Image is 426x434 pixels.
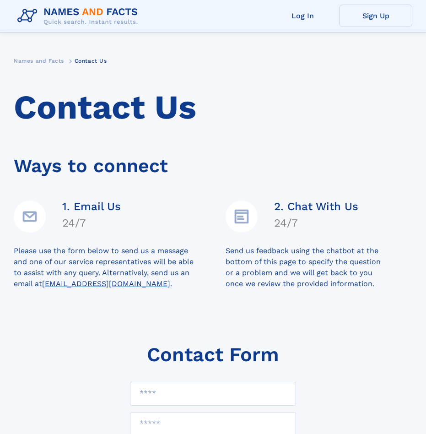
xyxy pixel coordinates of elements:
[14,55,64,66] a: Names and Facts
[266,5,339,27] a: Log In
[62,217,121,229] h4: 24/7
[14,245,226,289] div: Please use the form below to send us a message and one of our service representatives will be abl...
[226,201,258,233] img: Details Icon
[14,142,412,180] div: Ways to connect
[42,279,170,288] a: [EMAIL_ADDRESS][DOMAIN_NAME]
[14,4,146,28] img: Logo Names and Facts
[14,88,412,127] h1: Contact Us
[62,200,121,213] h4: 1. Email Us
[274,200,358,213] h4: 2. Chat With Us
[14,201,46,233] img: Email Address Icon
[339,5,412,27] a: Sign Up
[75,58,107,64] span: Contact Us
[274,217,358,229] h4: 24/7
[147,343,279,366] h1: Contact Form
[226,245,412,289] div: Send us feedback using the chatbot at the bottom of this page to specify the question or a proble...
